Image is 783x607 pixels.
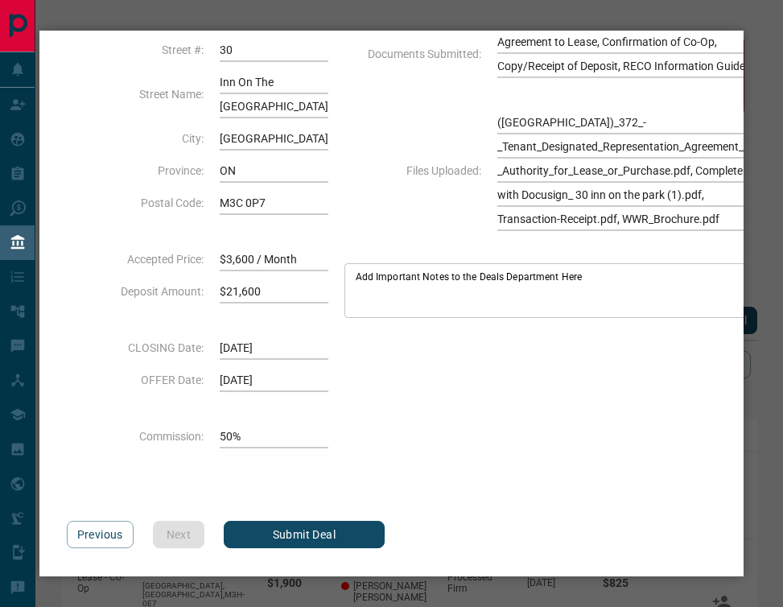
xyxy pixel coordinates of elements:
[220,424,328,448] span: 50%
[220,279,328,303] span: $21,600
[220,159,328,183] span: ON
[67,43,204,56] span: Street #
[220,126,328,151] span: [GEOGRAPHIC_DATA]
[220,336,328,360] span: [DATE]
[67,374,204,386] span: OFFER Date
[344,47,481,60] span: Documents Submitted
[67,164,204,177] span: Province
[220,191,328,215] span: M3C 0P7
[67,521,134,548] button: Previous
[220,38,328,62] span: 30
[497,30,747,78] span: Agreement to Lease, Confirmation of Co-Op, Copy/Receipt of Deposit, RECO Information Guide
[67,341,204,354] span: CLOSING Date
[67,88,204,101] span: Street Name
[67,430,204,443] span: Commission
[220,368,328,392] span: [DATE]
[220,70,328,118] span: Inn On The [GEOGRAPHIC_DATA]
[497,110,747,231] span: ([GEOGRAPHIC_DATA])_372_-_Tenant_Designated_Representation_Agreement_-_Authority_for_Lease_or_Pur...
[67,196,204,209] span: Postal Code
[220,247,328,271] span: $3,600 / Month
[67,132,204,145] span: City
[67,253,204,266] span: Accepted Price
[344,164,481,177] span: Files Uploaded
[67,285,204,298] span: Deposit Amount
[224,521,385,548] button: Submit Deal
